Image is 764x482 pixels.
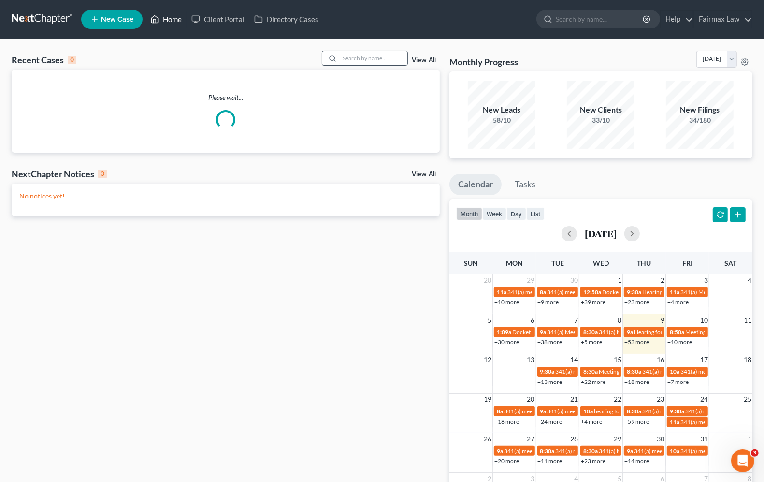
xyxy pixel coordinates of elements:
a: +30 more [494,339,519,346]
span: 11a [497,288,506,296]
span: 4 [747,274,752,286]
button: month [456,207,482,220]
span: 8:30a [627,368,641,375]
span: 23 [656,394,665,405]
a: +23 more [624,298,649,306]
a: Client Portal [187,11,249,28]
span: 8:30a [583,328,598,336]
a: Calendar [449,174,502,195]
div: Recent Cases [12,54,76,66]
span: 7 [573,314,579,326]
span: 14 [569,354,579,366]
span: 8:50a [670,328,684,336]
a: +18 more [624,378,649,385]
iframe: Intercom live chat [731,449,754,472]
span: 341(a) Meeting for [PERSON_NAME] and [PERSON_NAME] [599,328,750,336]
span: 29 [526,274,536,286]
span: 11a [670,288,679,296]
span: 8a [540,288,547,296]
span: 9a [540,408,547,415]
span: 20 [526,394,536,405]
a: +53 more [624,339,649,346]
input: Search by name... [556,10,644,28]
span: 25 [743,394,752,405]
span: 1 [617,274,622,286]
span: 341(a) meeting for [PERSON_NAME] [634,447,727,454]
span: 341(a) Meeting for Rayneshia [GEOGRAPHIC_DATA] [548,328,681,336]
a: +18 more [494,418,519,425]
a: +14 more [624,457,649,465]
span: Sat [725,259,737,267]
span: 341(a) meeting for [PERSON_NAME] [642,408,735,415]
a: +4 more [667,298,689,306]
span: 341(a) meeting for [PERSON_NAME] [548,408,641,415]
div: NextChapter Notices [12,168,107,180]
h3: Monthly Progress [449,56,518,68]
input: Search by name... [340,51,407,65]
p: Please wait... [12,93,440,102]
span: 30 [569,274,579,286]
span: Meeting for [PERSON_NAME] [599,368,675,375]
span: Tue [551,259,564,267]
span: Meeting for [PERSON_NAME] [685,328,761,336]
span: 26 [483,433,492,445]
div: New Filings [666,104,734,115]
span: 9 [660,314,665,326]
a: +20 more [494,457,519,465]
div: 58/10 [468,115,535,125]
span: 341(a) Meeting for [PERSON_NAME] and [PERSON_NAME] [599,447,750,454]
span: 12:50a [583,288,601,296]
a: +59 more [624,418,649,425]
a: View All [412,57,436,64]
span: Docket Text: for [PERSON_NAME] [602,288,689,296]
span: 1:09a [497,328,511,336]
span: 10a [670,368,679,375]
button: list [526,207,545,220]
span: Sun [464,259,478,267]
button: week [482,207,506,220]
span: 2 [660,274,665,286]
span: hearing for [PERSON_NAME] [594,408,668,415]
span: 10a [583,408,593,415]
span: 27 [526,433,536,445]
span: 3 [751,449,759,457]
span: 9:30a [670,408,684,415]
div: New Leads [468,104,535,115]
span: 8:30a [540,447,555,454]
div: 34/180 [666,115,734,125]
span: 9a [497,447,503,454]
a: +23 more [581,457,605,465]
span: 8:30a [583,368,598,375]
span: 28 [483,274,492,286]
span: 9:30a [540,368,555,375]
span: 12 [483,354,492,366]
span: 29 [613,433,622,445]
span: Docket Text: for [PERSON_NAME] [512,328,599,336]
a: Fairmax Law [694,11,752,28]
span: 6 [530,314,536,326]
span: 8 [617,314,622,326]
span: 341(a) meeting for [PERSON_NAME] [556,368,649,375]
a: +39 more [581,298,605,306]
span: 9a [627,328,633,336]
span: Hearing for [PERSON_NAME] & [PERSON_NAME] [634,328,761,336]
a: +22 more [581,378,605,385]
span: Mon [506,259,523,267]
a: Tasks [506,174,544,195]
span: 21 [569,394,579,405]
a: View All [412,171,436,178]
span: Wed [593,259,609,267]
a: +11 more [538,457,562,465]
span: 9:30a [627,288,641,296]
span: 1 [747,433,752,445]
span: 30 [656,433,665,445]
span: 10a [670,447,679,454]
a: +24 more [538,418,562,425]
span: 341(a) meeting for [PERSON_NAME] & [PERSON_NAME] [548,288,692,296]
p: No notices yet! [19,191,432,201]
a: Home [145,11,187,28]
a: +4 more [581,418,602,425]
span: 9a [627,447,633,454]
a: +7 more [667,378,689,385]
span: New Case [101,16,133,23]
